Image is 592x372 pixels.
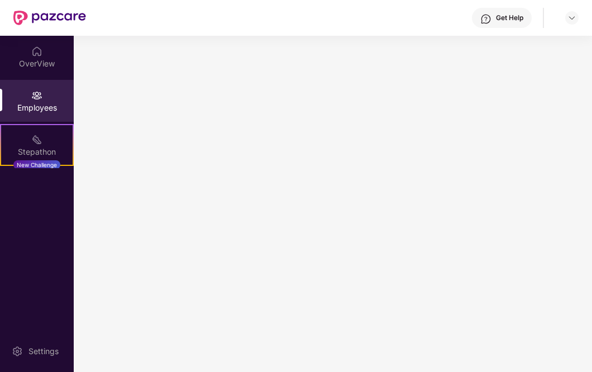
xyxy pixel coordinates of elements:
img: svg+xml;base64,PHN2ZyBpZD0iSGVscC0zMngzMiIgeG1sbnM9Imh0dHA6Ly93d3cudzMub3JnLzIwMDAvc3ZnIiB3aWR0aD... [480,13,491,25]
img: svg+xml;base64,PHN2ZyBpZD0iRHJvcGRvd24tMzJ4MzIiIHhtbG5zPSJodHRwOi8vd3d3LnczLm9yZy8yMDAwL3N2ZyIgd2... [567,13,576,22]
img: svg+xml;base64,PHN2ZyBpZD0iRW1wbG95ZWVzIiB4bWxucz0iaHR0cDovL3d3dy53My5vcmcvMjAwMC9zdmciIHdpZHRoPS... [31,90,42,101]
img: svg+xml;base64,PHN2ZyBpZD0iSG9tZSIgeG1sbnM9Imh0dHA6Ly93d3cudzMub3JnLzIwMDAvc3ZnIiB3aWR0aD0iMjAiIG... [31,46,42,57]
img: New Pazcare Logo [13,11,86,25]
div: New Challenge [13,160,60,169]
img: svg+xml;base64,PHN2ZyBpZD0iU2V0dGluZy0yMHgyMCIgeG1sbnM9Imh0dHA6Ly93d3cudzMub3JnLzIwMDAvc3ZnIiB3aW... [12,346,23,357]
img: svg+xml;base64,PHN2ZyB4bWxucz0iaHR0cDovL3d3dy53My5vcmcvMjAwMC9zdmciIHdpZHRoPSIyMSIgaGVpZ2h0PSIyMC... [31,134,42,145]
div: Stepathon [1,146,73,158]
div: Settings [25,346,62,357]
div: Get Help [496,13,523,22]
